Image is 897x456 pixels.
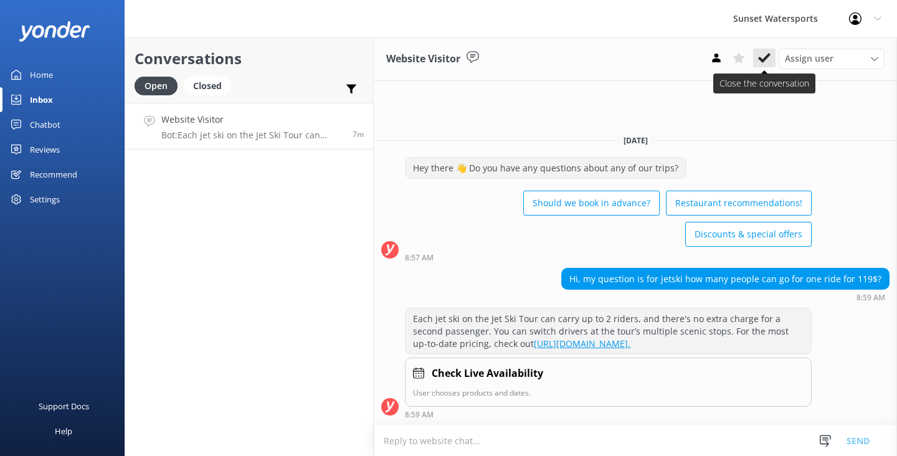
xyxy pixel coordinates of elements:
[55,419,72,444] div: Help
[857,294,885,302] strong: 8:59 AM
[30,112,60,137] div: Chatbot
[406,308,811,354] div: Each jet ski on the Jet Ski Tour can carry up to 2 riders, and there's no extra charge for a seco...
[534,338,630,349] a: [URL][DOMAIN_NAME].
[135,47,364,70] h2: Conversations
[685,222,812,247] button: Discounts & special offers
[413,387,804,399] p: User chooses products and dates.
[432,366,543,382] h4: Check Live Availability
[616,135,655,146] span: [DATE]
[562,268,889,290] div: Hi, my question is for jetski how many people can go for one ride for 119$?
[405,253,812,262] div: Aug 28 2025 08:57pm (UTC -05:00) America/Cancun
[184,77,231,95] div: Closed
[184,78,237,92] a: Closed
[386,51,460,67] h3: Website Visitor
[19,21,90,42] img: yonder-white-logo.png
[523,191,660,216] button: Should we book in advance?
[30,162,77,187] div: Recommend
[405,411,434,419] strong: 8:59 AM
[135,78,184,92] a: Open
[135,77,178,95] div: Open
[405,410,812,419] div: Aug 28 2025 08:59pm (UTC -05:00) America/Cancun
[30,187,60,212] div: Settings
[779,49,885,69] div: Assign User
[161,130,343,141] p: Bot: Each jet ski on the Jet Ski Tour can carry up to 2 riders, and there's no extra charge for a...
[785,52,833,65] span: Assign user
[353,129,364,140] span: Aug 28 2025 08:59pm (UTC -05:00) America/Cancun
[39,394,89,419] div: Support Docs
[406,158,686,179] div: Hey there 👋 Do you have any questions about any of our trips?
[125,103,373,150] a: Website VisitorBot:Each jet ski on the Jet Ski Tour can carry up to 2 riders, and there's no extr...
[666,191,812,216] button: Restaurant recommendations!
[561,293,890,302] div: Aug 28 2025 08:59pm (UTC -05:00) America/Cancun
[30,87,53,112] div: Inbox
[161,113,343,126] h4: Website Visitor
[30,62,53,87] div: Home
[30,137,60,162] div: Reviews
[405,254,434,262] strong: 8:57 AM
